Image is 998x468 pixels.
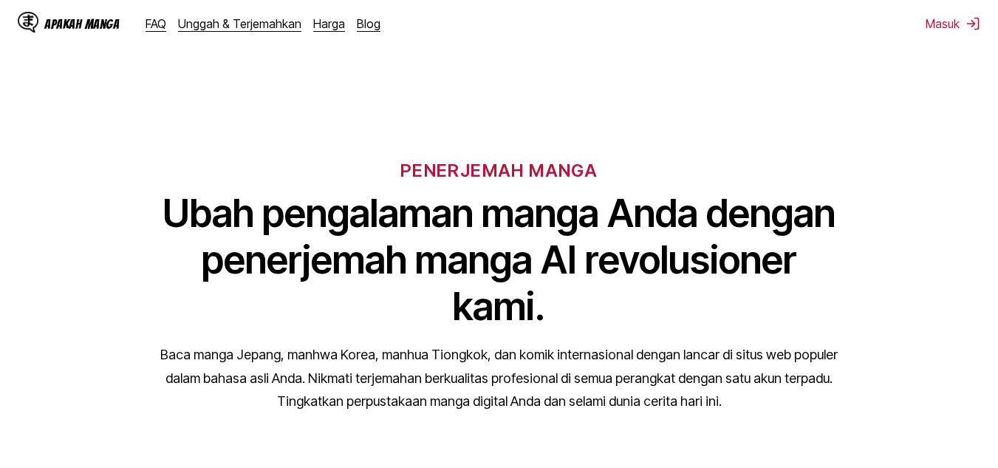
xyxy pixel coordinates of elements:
[146,16,166,31] a: FAQ
[178,16,301,31] a: Unggah & Terjemahkan
[44,17,119,31] font: Apakah Manga
[163,190,835,330] font: Ubah pengalaman manga Anda dengan penerjemah manga AI revolusioner kami.
[357,16,380,31] a: Blog
[18,12,146,35] a: Logo IsMangaApakah Manga
[926,16,960,31] font: Masuk
[313,16,345,31] a: Harga
[400,160,598,181] font: PENERJEMAH MANGA
[926,16,980,31] button: Masuk
[965,16,980,31] img: Keluar
[160,347,838,409] font: Baca manga Jepang, manhwa Korea, manhua Tiongkok, dan komik internasional dengan lancar di situs ...
[18,12,38,33] img: Logo IsManga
